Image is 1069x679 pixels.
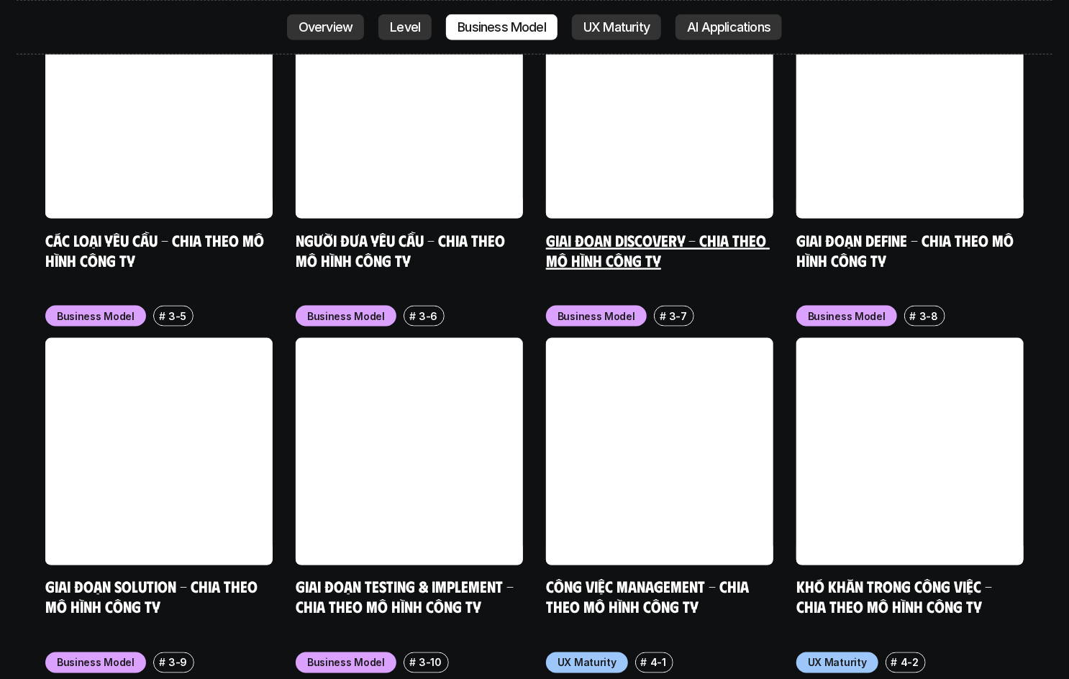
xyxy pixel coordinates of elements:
p: Business Model [808,309,886,324]
p: 3-8 [919,309,938,324]
p: 3-6 [419,309,437,324]
p: UX Maturity [808,655,867,670]
h6: # [641,657,647,668]
p: 4-1 [650,655,666,670]
p: Business Model [558,309,635,324]
p: 3-5 [168,309,186,324]
h6: # [891,657,898,668]
a: Giai đoạn Testing & Implement - Chia theo mô hình công ty [296,577,517,616]
p: 3-7 [669,309,687,324]
h6: # [409,657,416,668]
a: Giai đoạn Define - Chia theo mô hình công ty [796,230,1017,270]
p: Business Model [57,309,135,324]
a: Khó khăn trong công việc - Chia theo mô hình công ty [796,577,996,616]
h6: # [660,311,666,322]
p: 4-2 [901,655,919,670]
h6: # [159,311,165,322]
a: Các loại yêu cầu - Chia theo mô hình công ty [45,230,268,270]
p: Business Model [307,655,385,670]
p: Business Model [307,309,385,324]
p: 3-9 [168,655,187,670]
h6: # [159,657,165,668]
p: Business Model [57,655,135,670]
p: UX Maturity [558,655,617,670]
a: Giai đoạn Solution - Chia theo mô hình công ty [45,577,261,616]
h6: # [910,311,916,322]
p: 3-10 [419,655,442,670]
a: Người đưa yêu cầu - Chia theo mô hình công ty [296,230,509,270]
h6: # [409,311,416,322]
a: Overview [287,14,365,40]
a: Giai đoạn Discovery - Chia theo mô hình công ty [546,230,770,270]
a: Công việc Management - Chia theo mô hình công ty [546,577,752,616]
